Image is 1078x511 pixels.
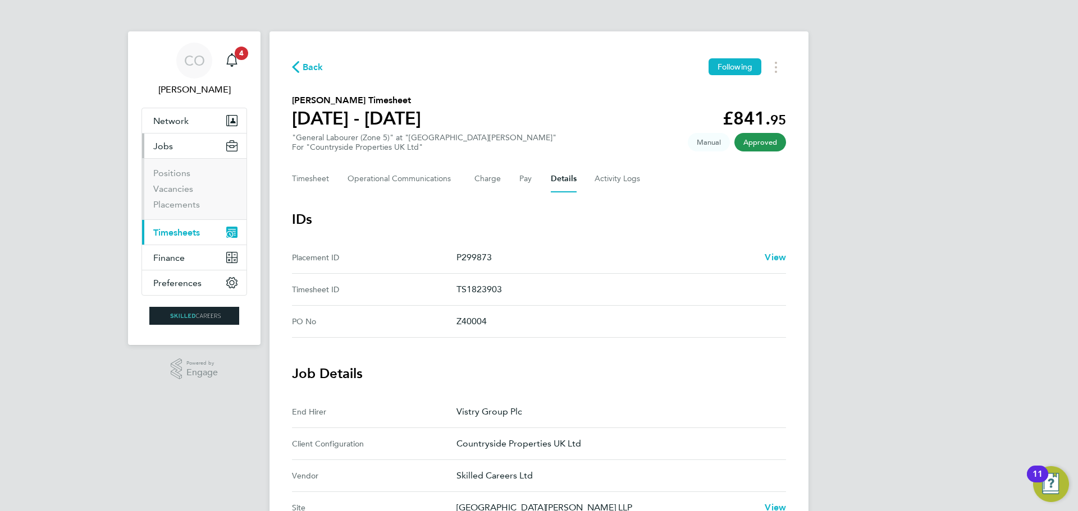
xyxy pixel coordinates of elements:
[141,83,247,96] span: Ciara O'Connell
[292,142,556,152] div: For "Countryside Properties UK Ltd"
[595,165,642,192] button: Activity Logs
[153,227,200,238] span: Timesheets
[142,220,246,245] button: Timesheets
[142,158,246,219] div: Jobs
[766,58,786,76] button: Timesheets Menu
[149,307,239,325] img: skilledcareers-logo-retina.png
[153,252,185,263] span: Finance
[128,31,261,345] nav: Main navigation
[153,141,173,151] span: Jobs
[292,94,421,107] h2: [PERSON_NAME] Timesheet
[456,251,756,264] p: P299873
[171,358,218,380] a: Powered byEngage
[141,43,247,96] a: CO[PERSON_NAME]
[292,365,786,383] h3: Job Details
[456,315,777,328] p: Z40004
[688,133,730,151] span: This timesheet was manually created.
[292,133,556,152] div: "General Labourer (Zone 5)" at "[GEOGRAPHIC_DATA][PERSON_NAME]"
[142,133,246,158] button: Jobs
[141,307,247,325] a: Go to home page
[153,199,200,210] a: Placements
[709,58,761,75] button: Following
[551,165,577,192] button: Details
[303,61,323,74] span: Back
[142,245,246,270] button: Finance
[292,469,456,482] div: Vendor
[292,251,456,264] div: Placement ID
[292,60,323,74] button: Back
[153,183,193,194] a: Vacancies
[474,165,501,192] button: Charge
[153,116,189,126] span: Network
[765,252,786,263] span: View
[456,469,777,482] p: Skilled Careers Ltd
[723,108,786,129] app-decimal: £841.
[456,405,777,418] p: Vistry Group Plc
[348,165,456,192] button: Operational Communications
[456,283,777,296] p: TS1823903
[292,210,786,228] h3: IDs
[153,278,202,288] span: Preferences
[184,53,205,68] span: CO
[519,165,533,192] button: Pay
[292,437,456,450] div: Client Configuration
[186,358,218,368] span: Powered by
[1033,466,1069,502] button: Open Resource Center, 11 new notifications
[765,251,786,264] a: View
[292,283,456,296] div: Timesheet ID
[1033,474,1043,489] div: 11
[142,108,246,133] button: Network
[770,112,786,128] span: 95
[153,168,190,178] a: Positions
[292,107,421,130] h1: [DATE] - [DATE]
[292,165,330,192] button: Timesheet
[718,62,752,72] span: Following
[292,405,456,418] div: End Hirer
[456,437,777,450] p: Countryside Properties UK Ltd
[235,47,248,60] span: 4
[186,368,218,378] span: Engage
[292,315,456,328] div: PO No
[142,270,246,295] button: Preferences
[221,43,243,79] a: 4
[734,133,786,151] span: This timesheet has been approved.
